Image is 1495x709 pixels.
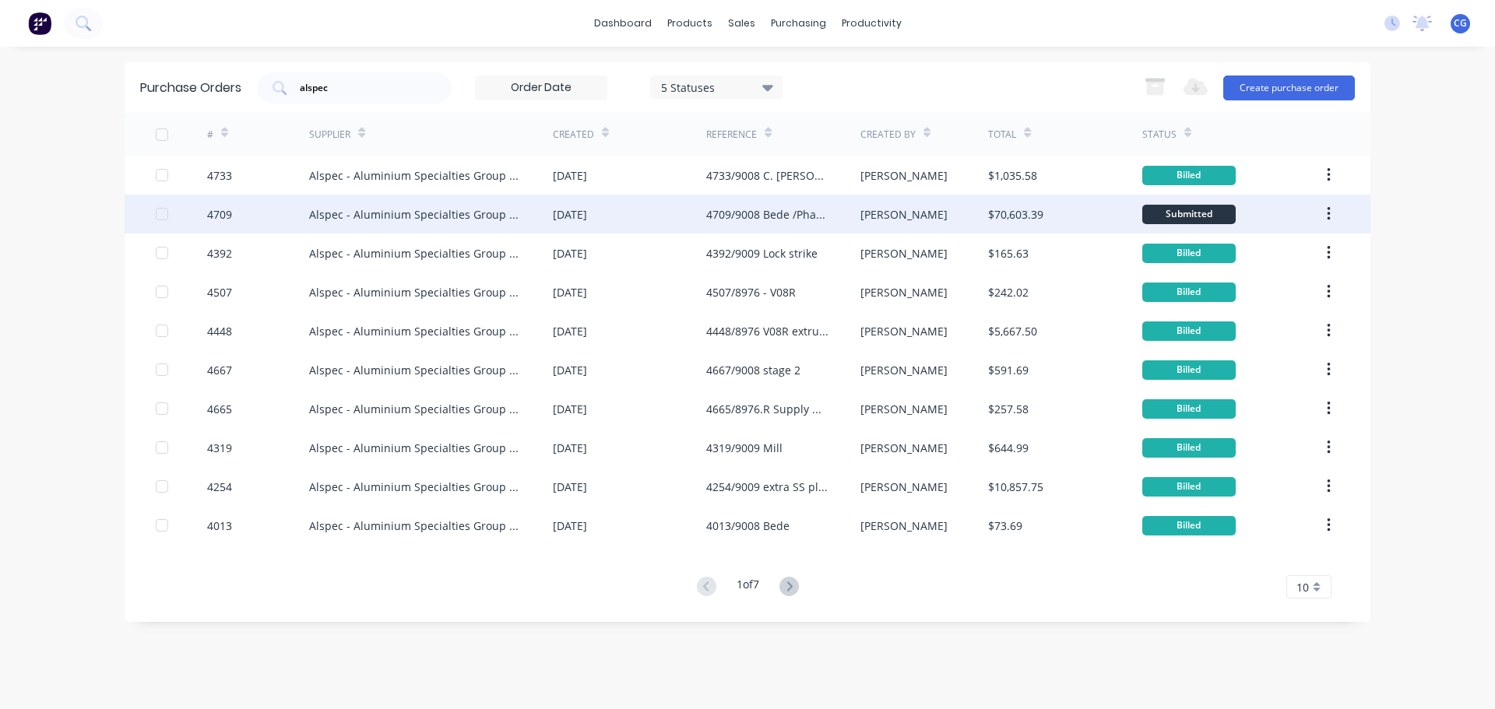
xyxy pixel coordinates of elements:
div: [PERSON_NAME] [860,362,948,378]
input: Search purchase orders... [298,80,427,96]
div: [PERSON_NAME] [860,245,948,261]
div: Submitted [1142,205,1236,224]
div: 4733/9008 C. [PERSON_NAME] Stage 2 Phase 2 [706,167,828,184]
div: Supplier [309,128,350,142]
div: Billed [1142,321,1236,341]
div: Alspec - Aluminium Specialties Group Pty Ltd [309,167,522,184]
div: $10,857.75 [988,479,1043,495]
div: 4254/9009 extra SS plus doors ext. [706,479,828,495]
div: Billed [1142,438,1236,458]
div: Reference [706,128,757,142]
div: Alspec - Aluminium Specialties Group Pty Ltd [309,401,522,417]
div: Billed [1142,244,1236,263]
div: productivity [834,12,909,35]
div: [DATE] [553,206,587,223]
div: 4507 [207,284,232,300]
div: [DATE] [553,323,587,339]
img: Factory [28,12,51,35]
div: $591.69 [988,362,1029,378]
div: products [660,12,720,35]
div: $1,035.58 [988,167,1037,184]
a: dashboard [586,12,660,35]
div: [DATE] [553,401,587,417]
div: Alspec - Aluminium Specialties Group Pty Ltd [309,362,522,378]
div: [DATE] [553,518,587,534]
div: Status [1142,128,1177,142]
div: [PERSON_NAME] [860,440,948,456]
div: 1 of 7 [737,576,759,598]
div: Alspec - Aluminium Specialties Group Pty Ltd [309,440,522,456]
div: [PERSON_NAME] [860,167,948,184]
div: Billed [1142,477,1236,497]
span: CG [1454,16,1467,30]
div: Billed [1142,516,1236,535]
div: Billed [1142,399,1236,419]
div: $73.69 [988,518,1022,534]
div: $242.02 [988,284,1029,300]
div: 4319/9009 Mill [706,440,783,456]
div: 4319 [207,440,232,456]
div: 4665 [207,401,232,417]
div: 5 Statuses [661,79,772,95]
div: $257.58 [988,401,1029,417]
div: # [207,128,213,142]
div: [PERSON_NAME] [860,518,948,534]
div: $644.99 [988,440,1029,456]
div: [DATE] [553,479,587,495]
div: [PERSON_NAME] [860,284,948,300]
div: [PERSON_NAME] [860,206,948,223]
div: Billed [1142,283,1236,302]
div: Billed [1142,166,1236,185]
div: purchasing [763,12,834,35]
div: Alspec - Aluminium Specialties Group Pty Ltd [309,245,522,261]
div: Alspec - Aluminium Specialties Group Pty Ltd [309,518,522,534]
div: 4013/9008 Bede [706,518,790,534]
div: Purchase Orders [140,79,241,97]
div: [DATE] [553,362,587,378]
div: 4709/9008 Bede /Phase 2 [706,206,828,223]
div: 4667 [207,362,232,378]
div: 4507/8976 - V08R [706,284,796,300]
div: Billed [1142,360,1236,380]
div: $70,603.39 [988,206,1043,223]
div: [PERSON_NAME] [860,323,948,339]
span: 10 [1296,579,1309,595]
div: [DATE] [553,245,587,261]
div: 4254 [207,479,232,495]
div: 4392 [207,245,232,261]
div: Alspec - Aluminium Specialties Group Pty Ltd [309,206,522,223]
div: [DATE] [553,440,587,456]
div: Created [553,128,594,142]
div: $5,667.50 [988,323,1037,339]
div: 4013 [207,518,232,534]
div: 4733 [207,167,232,184]
button: Create purchase order [1223,75,1355,100]
div: $165.63 [988,245,1029,261]
div: Alspec - Aluminium Specialties Group Pty Ltd [309,323,522,339]
div: [PERSON_NAME] [860,401,948,417]
div: Created By [860,128,916,142]
div: 4392/9009 Lock strike [706,245,818,261]
div: [DATE] [553,284,587,300]
div: [DATE] [553,167,587,184]
div: Alspec - Aluminium Specialties Group Pty Ltd [309,479,522,495]
div: 4709 [207,206,232,223]
div: [PERSON_NAME] [860,479,948,495]
div: 4448/8976 V08R extrusions [706,323,828,339]
div: 4665/8976.R Supply Only Quote Number SQ0242863-1 [706,401,828,417]
div: sales [720,12,763,35]
div: 4448 [207,323,232,339]
div: 4667/9008 stage 2 [706,362,800,378]
div: Total [988,128,1016,142]
div: Alspec - Aluminium Specialties Group Pty Ltd [309,284,522,300]
input: Order Date [476,76,607,100]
